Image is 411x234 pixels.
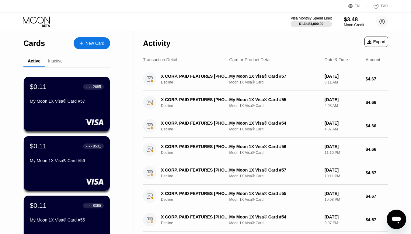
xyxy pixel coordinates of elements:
[161,144,229,149] div: X CORP. PAID FEATURES [PHONE_NUMBER] US
[229,127,320,131] div: Moon 1X Visa® Card
[229,80,320,84] div: Moon 1X Visa® Card
[30,99,104,104] div: My Moon 1X Visa® Card #57
[161,151,234,155] div: Decline
[30,158,104,163] div: My Moon 1X Visa® Card #56
[325,174,361,178] div: 10:11 PM
[325,151,361,155] div: 11:10 PM
[387,210,406,229] iframe: Button to launch messaging window
[93,204,101,208] div: 8365
[86,205,92,207] div: ● ● ● ●
[366,57,380,62] div: Amount
[325,197,361,202] div: 10:08 PM
[348,3,367,9] div: EN
[325,191,361,196] div: [DATE]
[229,197,320,202] div: Moon 1X Visa® Card
[30,142,47,150] div: $0.11
[229,144,320,149] div: My Moon 1X Visa® Card #56
[48,58,63,63] div: Inactive
[24,136,110,191] div: $0.11● ● ● ●8531My Moon 1X Visa® Card #56
[161,121,229,126] div: X CORP. PAID FEATURES [PHONE_NUMBER] US
[143,39,170,48] div: Activity
[344,16,364,23] div: $3.48
[24,77,110,131] div: $0.11● ● ● ●2685My Moon 1X Visa® Card #57
[229,104,320,108] div: Moon 1X Visa® Card
[143,67,388,91] div: X CORP. PAID FEATURES [PHONE_NUMBER] USDeclineMy Moon 1X Visa® Card #57Moon 1X Visa® Card[DATE]8:...
[93,85,101,89] div: 2685
[143,138,388,161] div: X CORP. PAID FEATURES [PHONE_NUMBER] USDeclineMy Moon 1X Visa® Card #56Moon 1X Visa® Card[DATE]11...
[366,100,388,105] div: $4.66
[143,208,388,232] div: X CORP. PAID FEATURES [PHONE_NUMBER] USDeclineMy Moon 1X Visa® Card #54Moon 1X Visa® Card[DATE]9:...
[325,74,361,79] div: [DATE]
[325,214,361,219] div: [DATE]
[86,145,92,147] div: ● ● ● ●
[229,97,320,102] div: My Moon 1X Visa® Card #55
[366,194,388,199] div: $4.67
[325,104,361,108] div: 4:08 AM
[30,218,104,222] div: My Moon 1X Visa® Card #55
[366,217,388,222] div: $4.67
[161,174,234,178] div: Decline
[229,74,320,79] div: My Moon 1X Visa® Card #57
[74,37,110,49] div: New Card
[161,74,229,79] div: X CORP. PAID FEATURES [PHONE_NUMBER] US
[364,37,388,47] div: Export
[161,191,229,196] div: X CORP. PAID FEATURES [PHONE_NUMBER] US
[367,3,388,9] div: FAQ
[366,147,388,152] div: $4.66
[161,214,229,219] div: X CORP. PAID FEATURES [PHONE_NUMBER] US
[229,151,320,155] div: Moon 1X Visa® Card
[93,144,101,148] div: 8531
[30,202,47,210] div: $0.11
[325,127,361,131] div: 4:07 AM
[229,57,272,62] div: Card or Product Detail
[344,16,364,27] div: $3.48Moon Credit
[291,16,332,27] div: Visa Monthly Spend Limit$1.34/$4,000.00
[299,22,323,26] div: $1.34 / $4,000.00
[229,174,320,178] div: Moon 1X Visa® Card
[143,161,388,185] div: X CORP. PAID FEATURES [PHONE_NUMBER] USDeclineMy Moon 1X Visa® Card #57Moon 1X Visa® Card[DATE]10...
[229,214,320,219] div: My Moon 1X Visa® Card #54
[161,221,234,225] div: Decline
[291,16,332,20] div: Visa Monthly Spend Limit
[355,4,360,8] div: EN
[381,4,388,8] div: FAQ
[143,185,388,208] div: X CORP. PAID FEATURES [PHONE_NUMBER] USDeclineMy Moon 1X Visa® Card #55Moon 1X Visa® Card[DATE]10...
[161,97,229,102] div: X CORP. PAID FEATURES [PHONE_NUMBER] US
[28,58,40,63] div: Active
[325,144,361,149] div: [DATE]
[161,197,234,202] div: Decline
[325,121,361,126] div: [DATE]
[86,86,92,88] div: ● ● ● ●
[229,191,320,196] div: My Moon 1X Visa® Card #55
[161,80,234,84] div: Decline
[161,104,234,108] div: Decline
[366,123,388,128] div: $4.66
[85,41,104,46] div: New Card
[143,91,388,114] div: X CORP. PAID FEATURES [PHONE_NUMBER] USDeclineMy Moon 1X Visa® Card #55Moon 1X Visa® Card[DATE]4:...
[229,168,320,172] div: My Moon 1X Visa® Card #57
[229,221,320,225] div: Moon 1X Visa® Card
[325,221,361,225] div: 9:07 PM
[366,76,388,81] div: $4.67
[367,39,385,44] div: Export
[143,114,388,138] div: X CORP. PAID FEATURES [PHONE_NUMBER] USDeclineMy Moon 1X Visa® Card #54Moon 1X Visa® Card[DATE]4:...
[325,80,361,84] div: 8:11 AM
[366,170,388,175] div: $4.67
[161,168,229,172] div: X CORP. PAID FEATURES [PHONE_NUMBER] US
[325,57,348,62] div: Date & Time
[161,127,234,131] div: Decline
[23,39,45,48] div: Cards
[325,168,361,172] div: [DATE]
[325,97,361,102] div: [DATE]
[344,23,364,27] div: Moon Credit
[229,121,320,126] div: My Moon 1X Visa® Card #54
[30,83,47,91] div: $0.11
[143,57,177,62] div: Transaction Detail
